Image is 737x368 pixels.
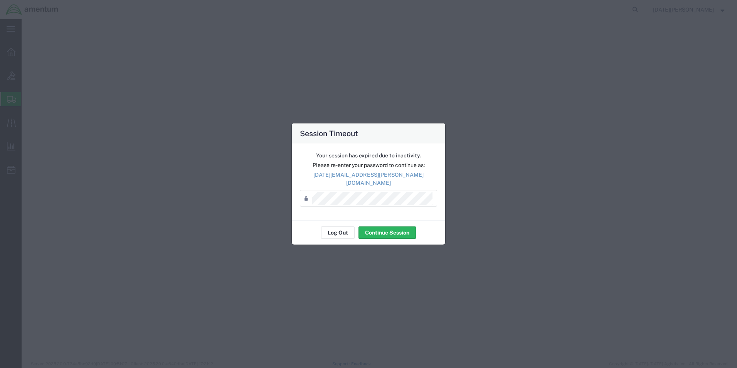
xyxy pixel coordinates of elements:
[358,226,416,239] button: Continue Session
[300,152,437,160] p: Your session has expired due to inactivity.
[300,128,358,139] h4: Session Timeout
[300,161,437,169] p: Please re-enter your password to continue as:
[321,226,355,239] button: Log Out
[300,171,437,187] p: [DATE][EMAIL_ADDRESS][PERSON_NAME][DOMAIN_NAME]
